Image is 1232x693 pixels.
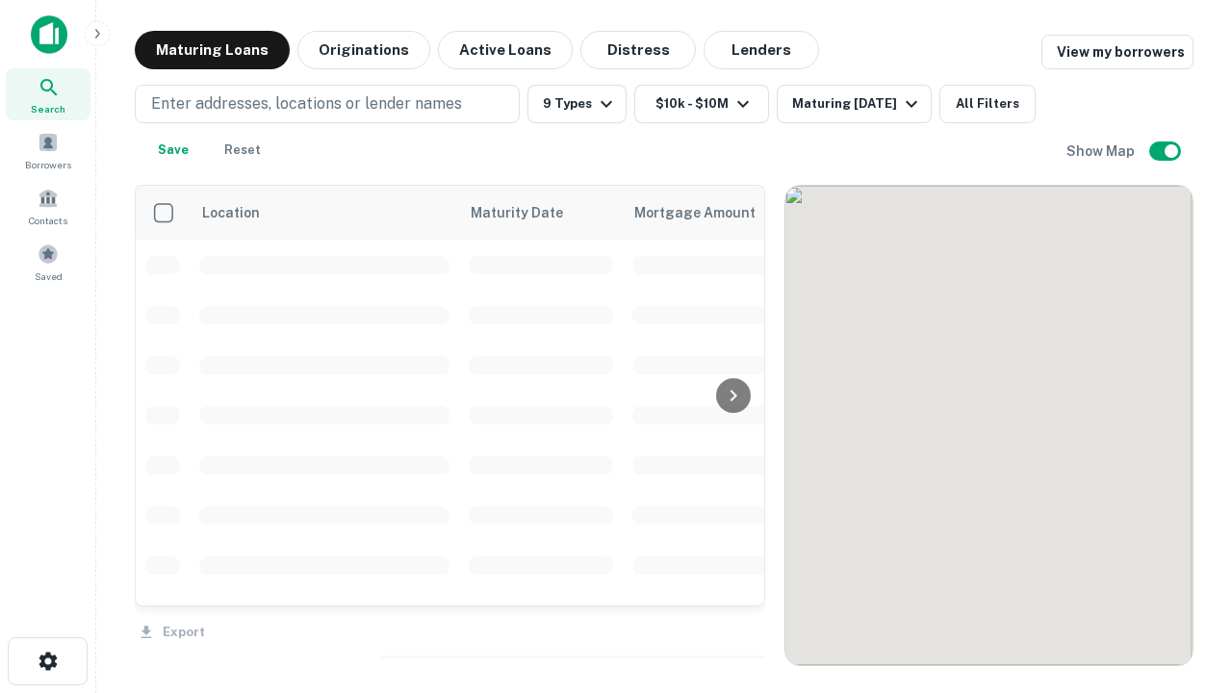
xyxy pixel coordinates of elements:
a: View my borrowers [1041,35,1193,69]
div: 0 0 [785,186,1193,665]
th: Location [190,186,459,240]
button: Maturing [DATE] [777,85,932,123]
button: Lenders [704,31,819,69]
a: Contacts [6,180,90,232]
span: Borrowers [25,157,71,172]
button: Active Loans [438,31,573,69]
span: Maturity Date [471,201,588,224]
span: Saved [35,269,63,284]
button: $10k - $10M [634,85,769,123]
a: Saved [6,236,90,288]
button: Originations [297,31,430,69]
span: Mortgage Amount [634,201,781,224]
button: Maturing Loans [135,31,290,69]
span: Contacts [29,213,67,228]
button: Distress [580,31,696,69]
button: 9 Types [527,85,627,123]
button: All Filters [939,85,1036,123]
th: Mortgage Amount [623,186,834,240]
span: Location [201,201,260,224]
a: Borrowers [6,124,90,176]
button: Save your search to get updates of matches that match your search criteria. [142,131,204,169]
img: capitalize-icon.png [31,15,67,54]
iframe: Chat Widget [1136,477,1232,570]
span: Search [31,101,65,116]
th: Maturity Date [459,186,623,240]
a: Search [6,68,90,120]
button: Reset [212,131,273,169]
h6: Show Map [1066,141,1138,162]
div: Maturing [DATE] [792,92,923,115]
button: Enter addresses, locations or lender names [135,85,520,123]
p: Enter addresses, locations or lender names [151,92,462,115]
